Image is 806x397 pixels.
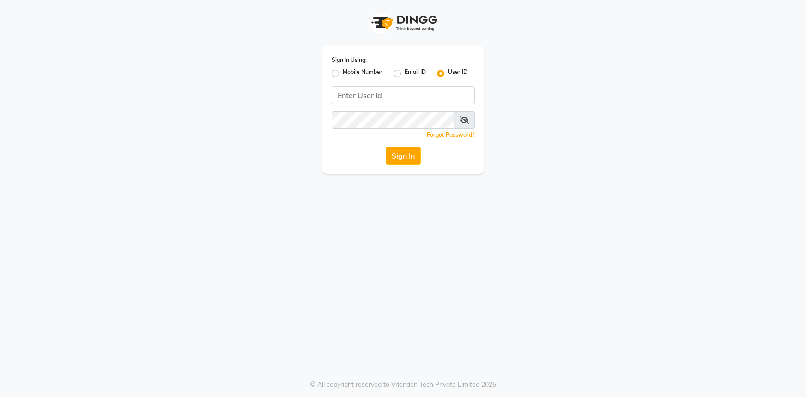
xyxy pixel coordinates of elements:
label: Mobile Number [343,68,382,79]
label: User ID [448,68,467,79]
button: Sign In [386,147,421,165]
img: logo1.svg [366,9,440,37]
input: Username [332,86,475,104]
label: Sign In Using: [332,56,367,64]
a: Forgot Password? [427,131,475,138]
label: Email ID [405,68,426,79]
input: Username [332,111,454,129]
